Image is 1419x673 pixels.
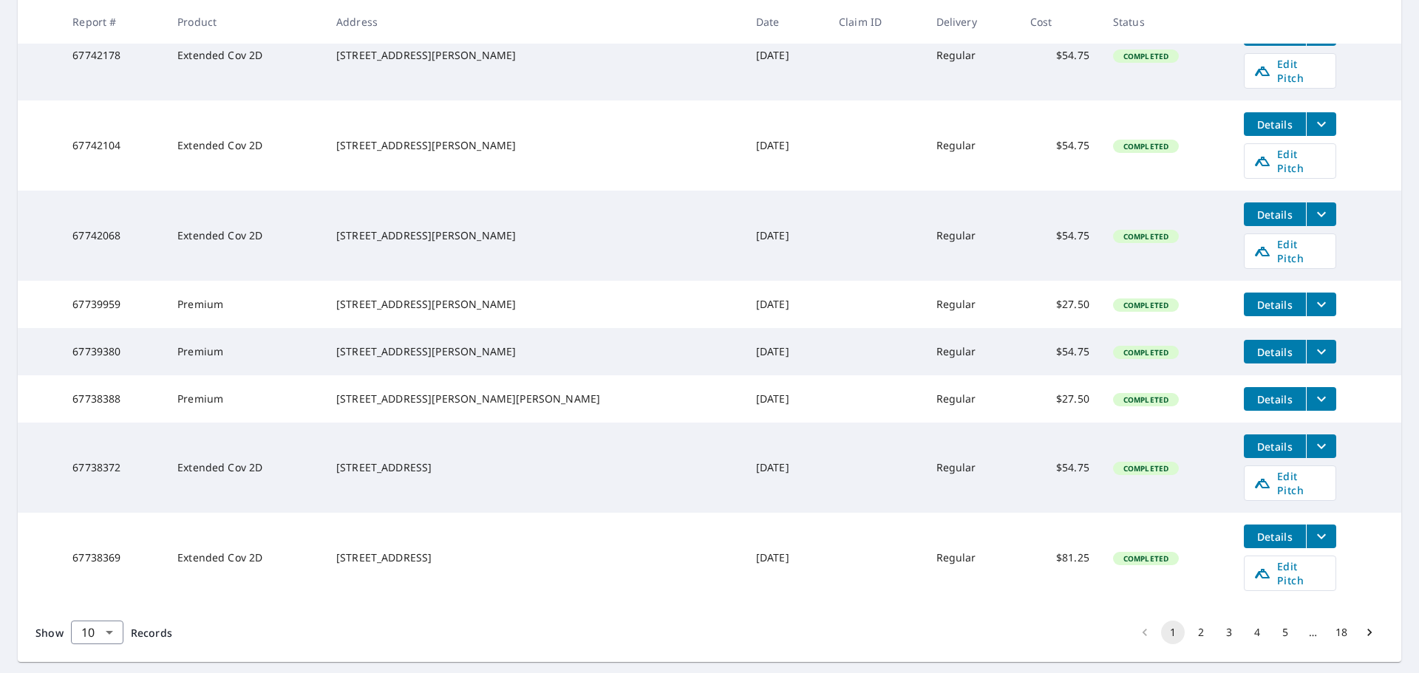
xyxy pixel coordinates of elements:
span: Completed [1115,51,1177,61]
button: detailsBtn-67738388 [1244,387,1306,411]
div: [STREET_ADDRESS] [336,550,732,565]
td: Regular [925,328,1018,375]
td: 67742068 [61,191,166,281]
td: $81.25 [1018,513,1101,603]
span: Completed [1115,141,1177,151]
td: 67739959 [61,281,166,328]
span: Details [1253,208,1297,222]
span: Edit Pitch [1253,469,1327,497]
td: $54.75 [1018,10,1101,100]
button: detailsBtn-67739959 [1244,293,1306,316]
td: $54.75 [1018,100,1101,191]
td: Regular [925,513,1018,603]
div: [STREET_ADDRESS][PERSON_NAME][PERSON_NAME] [336,392,732,406]
button: detailsBtn-67738369 [1244,525,1306,548]
td: $27.50 [1018,375,1101,423]
td: [DATE] [744,375,827,423]
td: Extended Cov 2D [166,100,324,191]
span: Completed [1115,463,1177,474]
td: Regular [925,375,1018,423]
td: Extended Cov 2D [166,10,324,100]
td: Premium [166,375,324,423]
button: Go to page 3 [1217,621,1241,644]
td: Regular [925,100,1018,191]
button: detailsBtn-67742104 [1244,112,1306,136]
button: filesDropdownBtn-67739380 [1306,340,1336,363]
span: Details [1253,117,1297,131]
span: Completed [1115,231,1177,242]
td: Extended Cov 2D [166,513,324,603]
td: $54.75 [1018,191,1101,281]
td: Regular [925,191,1018,281]
td: [DATE] [744,191,827,281]
span: Edit Pitch [1253,559,1327,587]
button: filesDropdownBtn-67738388 [1306,387,1336,411]
button: Go to page 5 [1273,621,1297,644]
td: 67742178 [61,10,166,100]
td: Premium [166,281,324,328]
button: filesDropdownBtn-67739959 [1306,293,1336,316]
span: Details [1253,298,1297,312]
span: Edit Pitch [1253,147,1327,175]
button: Go to page 4 [1245,621,1269,644]
td: $54.75 [1018,328,1101,375]
td: 67738372 [61,423,166,513]
span: Details [1253,345,1297,359]
div: [STREET_ADDRESS] [336,460,732,475]
span: Details [1253,440,1297,454]
td: [DATE] [744,423,827,513]
nav: pagination navigation [1131,621,1384,644]
button: page 1 [1161,621,1185,644]
a: Edit Pitch [1244,556,1336,591]
div: … [1301,625,1325,640]
td: 67739380 [61,328,166,375]
div: [STREET_ADDRESS][PERSON_NAME] [336,48,732,63]
span: Details [1253,530,1297,544]
td: Regular [925,281,1018,328]
button: Go to page 18 [1330,621,1353,644]
span: Edit Pitch [1253,57,1327,85]
a: Edit Pitch [1244,143,1336,179]
button: filesDropdownBtn-67738369 [1306,525,1336,548]
span: Completed [1115,347,1177,358]
div: Show 10 records [71,621,123,644]
td: [DATE] [744,281,827,328]
button: Go to next page [1358,621,1381,644]
td: [DATE] [744,100,827,191]
td: 67738369 [61,513,166,603]
td: [DATE] [744,10,827,100]
span: Completed [1115,553,1177,564]
span: Edit Pitch [1253,237,1327,265]
td: Extended Cov 2D [166,423,324,513]
td: Regular [925,423,1018,513]
td: $27.50 [1018,281,1101,328]
div: [STREET_ADDRESS][PERSON_NAME] [336,297,732,312]
a: Edit Pitch [1244,233,1336,269]
td: 67738388 [61,375,166,423]
button: detailsBtn-67738372 [1244,434,1306,458]
td: Premium [166,328,324,375]
td: Regular [925,10,1018,100]
td: Extended Cov 2D [166,191,324,281]
a: Edit Pitch [1244,53,1336,89]
td: 67742104 [61,100,166,191]
td: [DATE] [744,513,827,603]
span: Records [131,626,172,640]
button: Go to page 2 [1189,621,1213,644]
td: [DATE] [744,328,827,375]
a: Edit Pitch [1244,465,1336,501]
span: Completed [1115,394,1177,405]
div: [STREET_ADDRESS][PERSON_NAME] [336,228,732,243]
button: filesDropdownBtn-67738372 [1306,434,1336,458]
span: Completed [1115,300,1177,310]
button: filesDropdownBtn-67742068 [1306,202,1336,226]
button: filesDropdownBtn-67742104 [1306,112,1336,136]
span: Show [35,626,64,640]
button: detailsBtn-67739380 [1244,340,1306,363]
div: [STREET_ADDRESS][PERSON_NAME] [336,138,732,153]
div: [STREET_ADDRESS][PERSON_NAME] [336,344,732,359]
span: Details [1253,392,1297,406]
button: detailsBtn-67742068 [1244,202,1306,226]
td: $54.75 [1018,423,1101,513]
div: 10 [71,612,123,653]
